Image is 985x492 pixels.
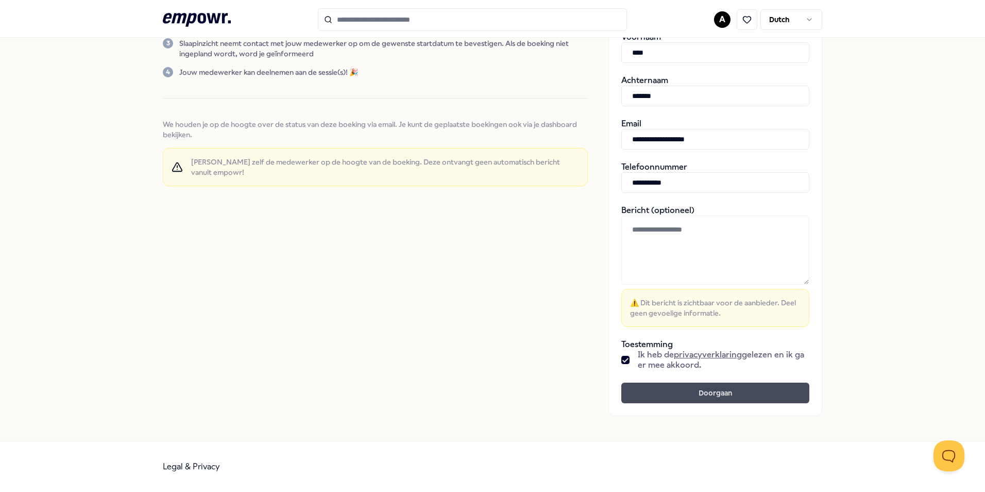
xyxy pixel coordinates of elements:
span: [PERSON_NAME] zelf de medewerker op de hoogte van de boeking. Deze ontvangt geen automatisch beri... [191,157,579,177]
div: 3 [163,38,173,48]
div: Email [621,119,809,150]
div: 4 [163,67,173,77]
a: Legal & Privacy [163,462,220,471]
span: Ik heb de gelezen en ik ga er mee akkoord. [638,350,809,370]
p: Slaapinzicht neemt contact met jouw medewerker op om de gewenste startdatum te bevestigen. Als de... [179,38,588,59]
button: Doorgaan [621,383,809,403]
p: Jouw medewerker kan deelnemen aan de sessie(s)! 🎉 [179,67,358,77]
iframe: Help Scout Beacon - Open [933,440,964,471]
div: Telefoonnummer [621,162,809,193]
input: Search for products, categories or subcategories [318,8,627,31]
span: ⚠️ Dit bericht is zichtbaar voor de aanbieder. Deel geen gevoelige informatie. [630,298,801,318]
div: Toestemming [621,339,809,370]
span: We houden je op de hoogte over de status van deze boeking via email. Je kunt de geplaatste boekin... [163,119,588,140]
a: privacyverklaring [674,350,742,359]
div: Bericht (optioneel) [621,205,809,327]
div: Voornaam [621,32,809,63]
div: Achternaam [621,75,809,106]
button: A [714,11,731,28]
